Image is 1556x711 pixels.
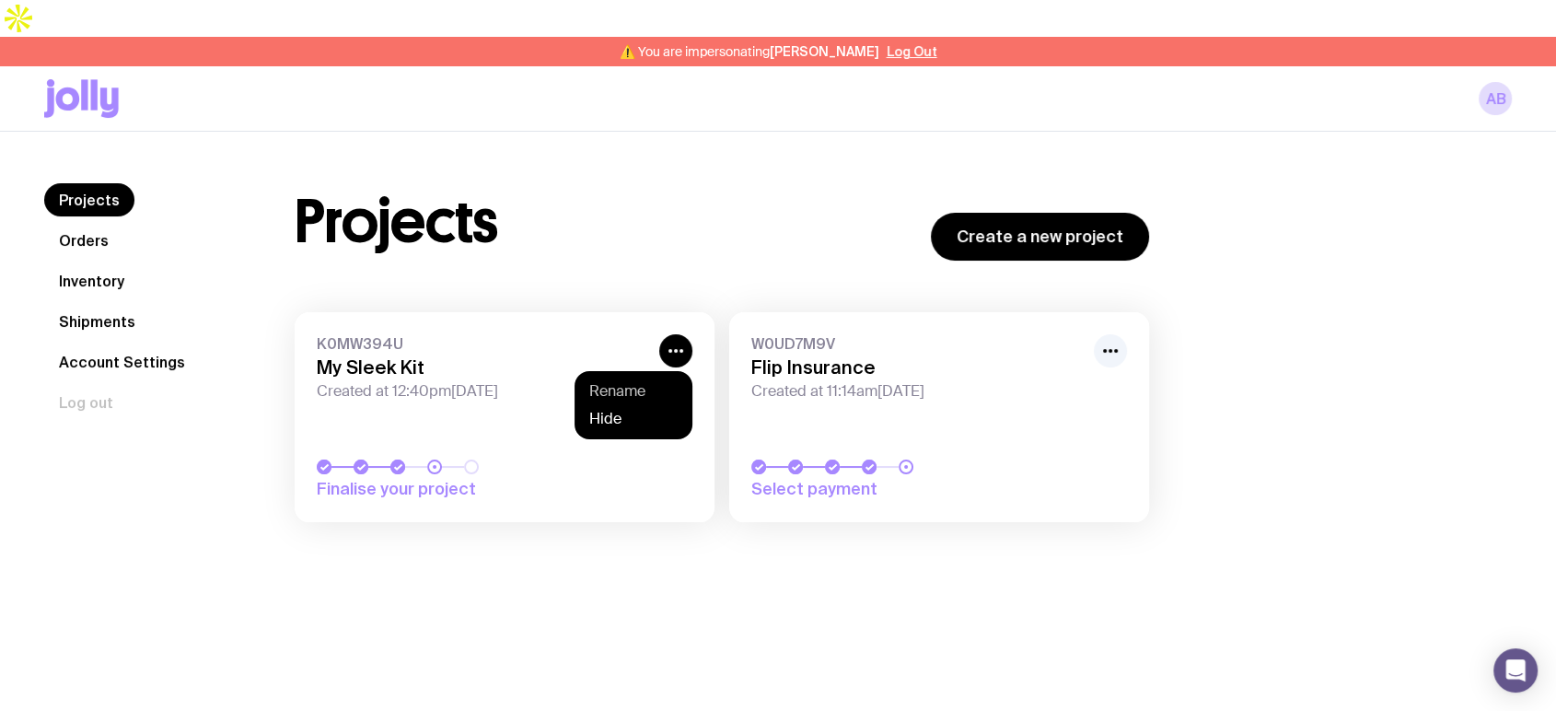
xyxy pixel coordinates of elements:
span: Finalise your project [317,478,575,500]
h1: Projects [295,192,498,251]
span: W0UD7M9V [751,334,1083,353]
button: Hide [589,410,678,428]
h3: My Sleek Kit [317,356,648,379]
a: Create a new project [931,213,1149,261]
a: Account Settings [44,345,200,379]
a: Projects [44,183,134,216]
a: Inventory [44,264,139,297]
a: Orders [44,224,123,257]
button: Log out [44,386,128,419]
span: Created at 12:40pm[DATE] [317,382,648,401]
a: Shipments [44,305,150,338]
span: Created at 11:14am[DATE] [751,382,1083,401]
div: Open Intercom Messenger [1493,648,1538,693]
span: [PERSON_NAME] [770,44,879,59]
button: Log Out [887,44,937,59]
a: K0MW394UMy Sleek KitCreated at 12:40pm[DATE]Finalise your project [295,312,714,522]
h3: Flip Insurance [751,356,1083,379]
button: Rename [589,382,678,401]
span: ⚠️ You are impersonating [620,44,879,59]
a: AB [1479,82,1512,115]
span: Select payment [751,478,1009,500]
a: W0UD7M9VFlip InsuranceCreated at 11:14am[DATE]Select payment [729,312,1149,522]
span: K0MW394U [317,334,648,353]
